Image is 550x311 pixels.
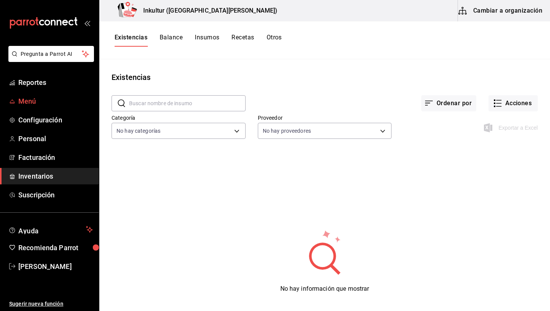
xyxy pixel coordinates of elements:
[18,115,93,125] span: Configuración
[18,171,93,181] span: Inventarios
[195,34,219,47] button: Insumos
[116,127,160,135] span: No hay categorías
[18,261,93,272] span: [PERSON_NAME]
[18,243,93,253] span: Recomienda Parrot
[258,115,392,120] label: Proveedor
[8,46,94,62] button: Pregunta a Parrot AI
[421,95,476,111] button: Ordenar por
[18,152,93,163] span: Facturación
[115,34,147,47] button: Existencias
[112,72,150,83] div: Existencias
[84,20,90,26] button: open_drawer_menu
[5,55,94,64] a: Pregunta a Parrot AI
[160,34,183,47] button: Balance
[129,96,246,111] input: Buscar nombre de insumo
[489,95,538,111] button: Acciones
[137,6,277,15] h3: Inkultur ([GEOGRAPHIC_DATA][PERSON_NAME])
[18,225,83,234] span: Ayuda
[18,77,93,88] span: Reportes
[9,300,93,308] span: Sugerir nueva función
[18,190,93,200] span: Suscripción
[18,134,93,144] span: Personal
[112,115,246,120] label: Categoría
[263,127,311,135] span: No hay proveedores
[231,34,254,47] button: Recetas
[115,34,282,47] div: navigation tabs
[21,50,82,58] span: Pregunta a Parrot AI
[280,285,369,292] span: No hay información que mostrar
[267,34,282,47] button: Otros
[18,96,93,106] span: Menú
